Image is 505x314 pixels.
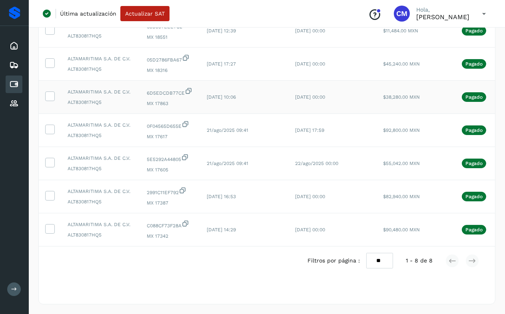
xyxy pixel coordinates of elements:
[6,37,22,55] div: Inicio
[6,76,22,93] div: Cuentas por pagar
[207,94,236,100] span: [DATE] 10:06
[6,95,22,112] div: Proveedores
[465,194,483,199] p: Pagado
[147,87,194,97] span: 6D5EDCDB77CE
[406,256,433,265] span: 1 - 8 de 8
[68,88,134,95] span: ALTAMARITIMA S.A. DE C.V.
[416,13,469,21] p: Cynthia Mendoza
[307,256,360,265] span: Filtros por página :
[147,199,194,207] span: MX 17387
[147,100,194,107] span: MX 17863
[383,227,420,233] span: $90,480.00 MXN
[147,233,194,240] span: MX 17342
[147,133,194,140] span: MX 17617
[383,28,418,34] span: $11,484.00 MXN
[147,166,194,173] span: MX 17605
[383,61,420,67] span: $45,240.00 MXN
[68,66,134,73] span: ALT830817HQ5
[68,231,134,238] span: ALT830817HQ5
[147,120,194,130] span: 0F04565D655E
[68,165,134,172] span: ALT830817HQ5
[295,94,325,100] span: [DATE] 00:00
[295,194,325,199] span: [DATE] 00:00
[295,28,325,34] span: [DATE] 00:00
[207,28,236,34] span: [DATE] 12:39
[295,61,325,67] span: [DATE] 00:00
[465,61,483,67] p: Pagado
[383,127,420,133] span: $92,800.00 MXN
[147,220,194,229] span: C088CF73F28A
[383,161,420,166] span: $55,042.00 MXN
[147,54,194,64] span: 05D2786FBA67
[68,221,134,228] span: ALTAMARITIMA S.A. DE C.V.
[60,10,116,17] p: Última actualización
[295,227,325,233] span: [DATE] 00:00
[383,94,420,100] span: $38,280.00 MXN
[68,55,134,62] span: ALTAMARITIMA S.A. DE C.V.
[120,6,170,21] button: Actualizar SAT
[465,28,483,34] p: Pagado
[6,56,22,74] div: Embarques
[207,161,248,166] span: 21/ago/2025 09:41
[207,127,248,133] span: 21/ago/2025 09:41
[383,194,420,199] span: $82,940.00 MXN
[147,187,194,196] span: 2991C11EF792
[416,6,469,13] p: Hola,
[465,94,483,100] p: Pagado
[465,227,483,233] p: Pagado
[125,11,165,16] span: Actualizar SAT
[207,227,236,233] span: [DATE] 14:29
[68,188,134,195] span: ALTAMARITIMA S.A. DE C.V.
[68,198,134,205] span: ALT830817HQ5
[465,127,483,133] p: Pagado
[147,67,194,74] span: MX 18316
[68,132,134,139] span: ALT830817HQ5
[68,155,134,162] span: ALTAMARITIMA S.A. DE C.V.
[147,34,194,41] span: MX 18551
[295,127,324,133] span: [DATE] 17:59
[465,161,483,166] p: Pagado
[68,99,134,106] span: ALT830817HQ5
[207,61,236,67] span: [DATE] 17:27
[147,153,194,163] span: 5E5292A44805
[207,194,236,199] span: [DATE] 16:53
[68,121,134,129] span: ALTAMARITIMA S.A. DE C.V.
[68,32,134,40] span: ALT830817HQ5
[295,161,338,166] span: 22/ago/2025 00:00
